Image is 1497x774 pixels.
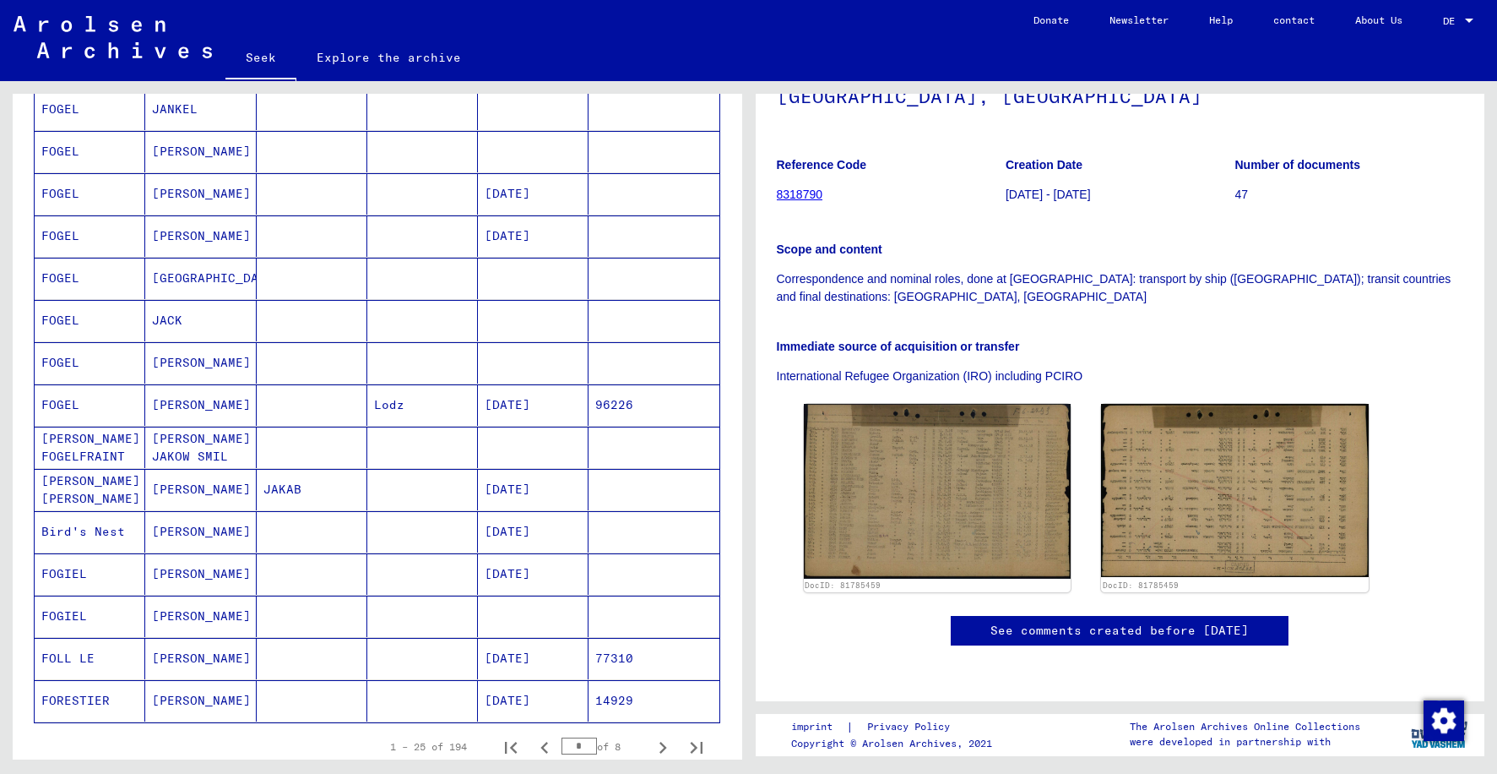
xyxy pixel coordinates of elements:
font: Bird's Nest [41,524,125,539]
a: Seek [225,37,296,81]
a: DocID: 81785459 [1103,580,1179,590]
font: Privacy Policy [867,720,950,733]
font: of 8 [597,740,621,753]
font: International Refugee Organization (IRO) including PCIRO [777,369,1083,383]
font: [PERSON_NAME] [152,693,251,708]
font: Copyright © Arolsen Archives, 2021 [791,737,992,749]
font: JANKEL [152,101,198,117]
img: yv_logo.png [1408,713,1471,755]
button: Previous page [528,730,561,764]
font: [PERSON_NAME] [152,566,251,581]
font: [PERSON_NAME] [152,355,251,370]
font: About Us [1355,14,1402,26]
a: 8318790 [777,188,823,201]
font: 77310 [595,651,633,666]
font: FOGEL [41,270,79,286]
font: JAKAB [263,482,301,497]
font: FOGEL [41,186,79,201]
font: [PERSON_NAME] [152,651,251,666]
img: 002.jpg [1101,404,1369,577]
font: [DATE] [485,693,530,708]
font: [PERSON_NAME] [PERSON_NAME] [41,473,140,506]
a: See comments created before [DATE] [990,622,1249,640]
font: [PERSON_NAME] [152,482,251,497]
font: [DATE] [485,651,530,666]
font: Reference Code [777,158,867,172]
font: FOGEL [41,313,79,328]
img: Arolsen_neg.svg [14,16,212,58]
font: FOGIEL [41,608,87,624]
font: The Arolsen Archives Online Collections [1130,720,1360,733]
font: [DATE] [485,397,530,412]
font: 47 [1235,188,1249,201]
font: [PERSON_NAME] [152,228,251,243]
button: First page [494,730,528,764]
button: Last page [680,730,713,764]
font: Lodz [374,397,404,412]
font: 14929 [595,693,633,708]
a: Privacy Policy [854,718,970,736]
font: [DATE] [485,566,530,581]
button: Next page [646,730,680,764]
font: [PERSON_NAME] [152,144,251,159]
font: [DATE] - [DATE] [1006,188,1091,201]
font: were developed in partnership with [1130,735,1331,748]
font: [PERSON_NAME] [152,397,251,412]
font: [DATE] [485,524,530,539]
font: Explore the archive [317,50,461,65]
font: JACK [152,313,182,328]
font: FORESTIER [41,693,110,708]
font: Seek [246,50,276,65]
font: Immediate source of acquisition or transfer [777,340,1020,353]
font: [PERSON_NAME] FOGELFRAINT [41,431,140,464]
font: 96226 [595,397,633,412]
font: FOGIEL [41,566,87,581]
a: imprint [791,718,846,736]
font: FOGEL [41,101,79,117]
a: DocID: 81785459 [805,580,881,590]
font: Number of documents [1235,158,1361,172]
font: 1 – 25 of 194 [390,740,467,753]
font: FOGEL [41,397,79,412]
font: DE [1443,14,1455,27]
font: Correspondence and nominal roles, done at [GEOGRAPHIC_DATA]: transport by ship ([GEOGRAPHIC_DATA]... [777,272,1451,303]
font: Help [1209,14,1233,26]
font: See comments created before [DATE] [990,623,1249,638]
font: [PERSON_NAME] [152,186,251,201]
font: [DATE] [485,482,530,497]
font: Creation Date [1006,158,1082,172]
img: Change consent [1424,700,1464,741]
a: Explore the archive [296,37,481,78]
font: [GEOGRAPHIC_DATA] [152,270,281,286]
font: Scope and content [777,243,882,256]
font: Donate [1033,14,1069,26]
font: [DATE] [485,228,530,243]
font: [PERSON_NAME] [152,608,251,624]
font: [PERSON_NAME] JAKOW SMIL [152,431,251,464]
font: FOGEL [41,228,79,243]
font: FOGEL [41,355,79,370]
font: [DATE] [485,186,530,201]
font: [PERSON_NAME] [152,524,251,539]
img: 001.jpg [804,404,1071,578]
font: Newsletter [1109,14,1169,26]
font: FOGEL [41,144,79,159]
font: imprint [791,720,833,733]
font: | [846,719,854,734]
font: FOLL LE [41,651,95,666]
font: contact [1273,14,1315,26]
